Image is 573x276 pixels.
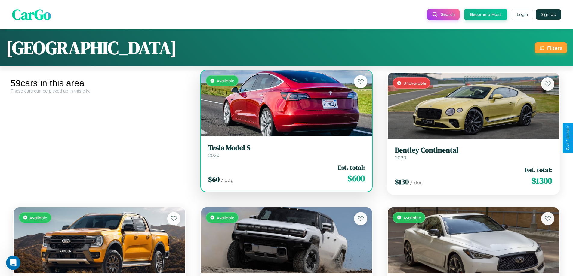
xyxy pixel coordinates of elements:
[395,155,406,161] span: 2020
[464,9,507,20] button: Become a Host
[221,177,233,183] span: / day
[547,45,562,51] div: Filters
[6,35,177,60] h1: [GEOGRAPHIC_DATA]
[395,146,552,155] h3: Bentley Continental
[12,5,51,24] span: CarGo
[410,180,423,186] span: / day
[208,144,365,158] a: Tesla Model S2020
[11,88,189,93] div: These cars can be picked up in this city.
[403,80,426,86] span: Unavailable
[11,78,189,88] div: 59 cars in this area
[208,144,365,152] h3: Tesla Model S
[29,215,47,220] span: Available
[338,163,365,172] span: Est. total:
[512,9,533,20] button: Login
[403,215,421,220] span: Available
[535,42,567,53] button: Filters
[208,174,220,184] span: $ 60
[217,215,234,220] span: Available
[441,12,455,17] span: Search
[217,78,234,83] span: Available
[6,256,20,270] iframe: Intercom live chat
[427,9,460,20] button: Search
[395,146,552,161] a: Bentley Continental2020
[531,175,552,187] span: $ 1300
[395,177,409,187] span: $ 130
[208,152,220,158] span: 2020
[525,165,552,174] span: Est. total:
[536,9,561,20] button: Sign Up
[347,172,365,184] span: $ 600
[566,126,570,150] div: Give Feedback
